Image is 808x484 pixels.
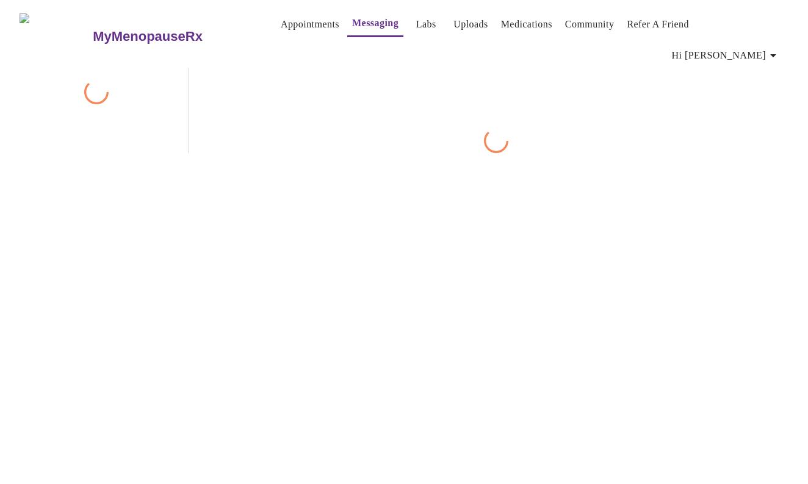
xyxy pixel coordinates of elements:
[276,12,344,37] button: Appointments
[560,12,619,37] button: Community
[416,16,436,33] a: Labs
[347,11,403,37] button: Messaging
[496,12,557,37] button: Medications
[622,12,694,37] button: Refer a Friend
[667,43,785,68] button: Hi [PERSON_NAME]
[281,16,339,33] a: Appointments
[627,16,689,33] a: Refer a Friend
[20,13,92,59] img: MyMenopauseRx Logo
[453,16,488,33] a: Uploads
[449,12,493,37] button: Uploads
[672,47,781,64] span: Hi [PERSON_NAME]
[565,16,615,33] a: Community
[406,12,445,37] button: Labs
[93,29,203,44] h3: MyMenopauseRx
[352,15,399,32] a: Messaging
[501,16,552,33] a: Medications
[92,15,251,58] a: MyMenopauseRx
